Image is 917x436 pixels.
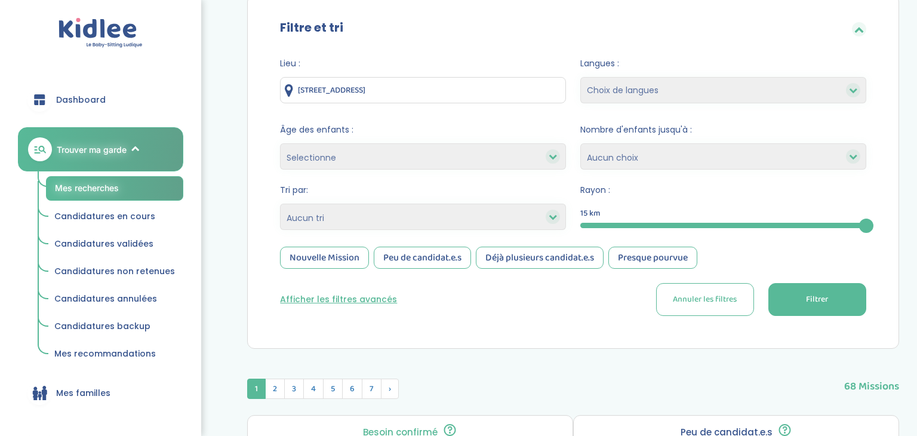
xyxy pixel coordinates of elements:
span: Suivant » [381,379,399,399]
div: Déjà plusieurs candidat.e.s [476,247,604,269]
div: Nouvelle Mission [280,247,369,269]
span: Candidatures annulées [54,293,157,305]
a: Candidatures validées [46,233,183,256]
span: 7 [362,379,381,399]
a: Trouver ma garde [18,127,183,171]
span: Mes familles [56,387,110,400]
span: Candidatures validées [54,238,153,250]
span: 6 [342,379,362,399]
span: Trouver ma garde [57,143,127,156]
span: 3 [284,379,304,399]
span: Nombre d'enfants jusqu'à : [580,124,866,136]
button: Afficher les filtres avancés [280,293,397,306]
a: Candidatures non retenues [46,260,183,283]
span: 2 [265,379,285,399]
label: Filtre et tri [280,19,343,36]
span: Âge des enfants : [280,124,566,136]
span: Mes recommandations [54,348,156,360]
input: Ville ou code postale [280,77,566,103]
a: Candidatures annulées [46,288,183,311]
span: 5 [323,379,343,399]
span: Langues : [580,57,866,70]
span: Candidatures non retenues [54,265,175,277]
a: Candidatures backup [46,315,183,338]
a: Candidatures en cours [46,205,183,228]
span: Mes recherches [55,183,119,193]
a: Mes familles [18,371,183,414]
span: Candidatures backup [54,320,150,332]
span: Candidatures en cours [54,210,155,222]
span: Rayon : [580,184,866,196]
span: 4 [303,379,324,399]
a: Mes recherches [46,176,183,201]
div: Presque pourvue [608,247,697,269]
span: 68 Missions [844,367,899,395]
span: Lieu : [280,57,566,70]
button: Filtrer [768,283,866,316]
span: Tri par: [280,184,566,196]
span: Dashboard [56,94,106,106]
img: logo.svg [59,18,143,48]
span: 1 [247,379,266,399]
span: 15 km [580,207,601,220]
button: Annuler les filtres [656,283,754,316]
div: Peu de candidat.e.s [374,247,471,269]
a: Dashboard [18,78,183,121]
span: Filtrer [806,293,828,306]
a: Mes recommandations [46,343,183,366]
span: Annuler les filtres [673,293,737,306]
